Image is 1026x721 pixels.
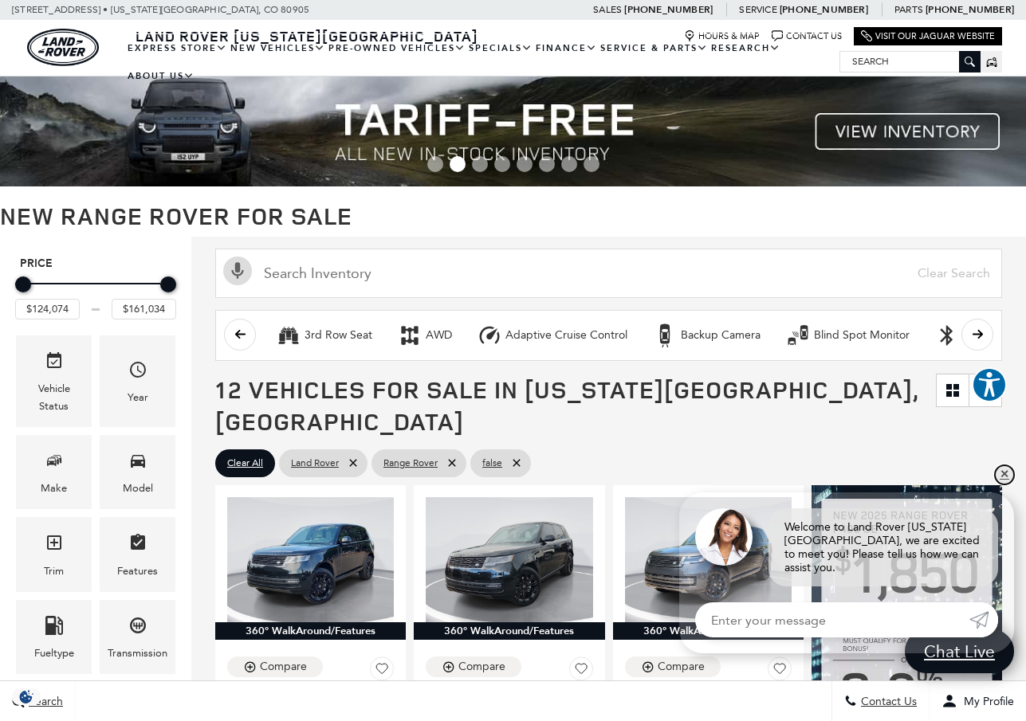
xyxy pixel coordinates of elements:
button: Backup CameraBackup Camera [644,319,769,352]
button: Save Vehicle [370,656,394,687]
div: Backup Camera [681,328,761,343]
span: Parts [894,4,923,15]
div: 360° WalkAround/Features [613,622,804,640]
div: Price [15,271,176,319]
span: Transmission [128,612,147,645]
div: ModelModel [100,435,175,509]
span: Fueltype [45,612,64,645]
div: 3rd Row Seat [305,328,372,343]
button: scroll right [961,319,993,351]
button: Explore your accessibility options [972,367,1007,402]
img: Land Rover [27,29,99,66]
a: Finance [534,34,599,62]
div: Blind Spot Monitor [814,328,910,343]
section: Click to Open Cookie Consent Modal [8,688,45,705]
span: 12 Vehicles for Sale in [US_STATE][GEOGRAPHIC_DATA], [GEOGRAPHIC_DATA] [215,373,918,437]
div: Backup Camera [653,323,677,347]
div: TransmissionTransmission [100,600,175,674]
a: Land Rover [US_STATE][GEOGRAPHIC_DATA] [126,26,488,45]
div: TrimTrim [16,517,92,591]
span: Go to slide 5 [517,156,533,172]
input: Search [840,52,980,71]
a: Specials [467,34,534,62]
a: EXPRESS STORE [126,34,229,62]
button: Save Vehicle [569,656,593,687]
span: Go to slide 1 [427,156,443,172]
span: Go to slide 8 [584,156,599,172]
span: Sales [593,4,622,15]
span: My Profile [957,695,1014,708]
div: Transmission [108,645,167,662]
span: Go to slide 4 [494,156,510,172]
input: Enter your message [695,602,969,637]
div: Adaptive Cruise Control [505,328,627,343]
div: YearYear [100,335,175,427]
img: 2025 LAND ROVER Range Rover SE [426,497,592,622]
a: About Us [126,62,196,90]
span: Go to slide 3 [472,156,488,172]
div: Compare [658,660,705,674]
span: Go to slide 7 [561,156,577,172]
div: Maximum Price [160,276,176,292]
a: Hours & Map [684,30,760,42]
span: false [482,453,502,473]
a: Service & Parts [599,34,710,62]
button: Blind Spot MonitorBlind Spot Monitor [777,319,918,352]
button: scroll left [224,319,256,351]
button: Compare Vehicle [227,656,323,677]
span: Go to slide 2 [450,156,466,172]
button: AWDAWD [389,319,461,352]
a: Research [710,34,782,62]
span: Land Rover [US_STATE][GEOGRAPHIC_DATA] [136,26,478,45]
button: Compare Vehicle [625,656,721,677]
a: Contact Us [772,30,842,42]
button: Bluetooth [926,319,1021,352]
img: 2025 LAND ROVER Range Rover SE [625,497,792,622]
div: Blind Spot Monitor [786,323,810,347]
a: [STREET_ADDRESS] • [US_STATE][GEOGRAPHIC_DATA], CO 80905 [12,4,309,15]
span: Service [739,4,776,15]
button: Open user profile menu [930,681,1026,721]
div: 360° WalkAround/Features [215,622,406,640]
div: MakeMake [16,435,92,509]
div: FeaturesFeatures [100,517,175,591]
div: Make [41,480,67,497]
a: Submit [969,602,998,637]
div: Year [128,389,148,406]
button: Adaptive Cruise ControlAdaptive Cruise Control [469,319,636,352]
div: AWD [426,328,452,343]
img: Agent profile photo [695,508,753,566]
a: [PHONE_NUMBER] [926,3,1014,16]
div: Compare [458,660,505,674]
nav: Main Navigation [126,34,839,90]
div: Compare [260,660,307,674]
span: Model [128,447,147,480]
span: Land Rover [291,453,339,473]
input: Maximum [112,299,176,319]
button: Compare Vehicle [426,656,521,677]
div: Model [123,480,153,497]
svg: Click to toggle on voice search [223,257,252,285]
div: Vehicle Status [28,380,80,415]
div: 360° WalkAround/Features [414,622,604,640]
span: Contact Us [857,695,917,708]
div: FueltypeFueltype [16,600,92,674]
img: Opt-Out Icon [8,688,45,705]
div: 3rd Row Seat [277,323,301,347]
input: Search Inventory [215,249,1002,298]
button: Save Vehicle [768,656,792,687]
div: Welcome to Land Rover [US_STATE][GEOGRAPHIC_DATA], we are excited to meet you! Please tell us how... [769,508,998,586]
span: Range Rover [383,453,438,473]
a: [PHONE_NUMBER] [780,3,868,16]
span: Vehicle [45,347,64,380]
span: Features [128,529,147,562]
a: Grid View [937,374,969,406]
div: VehicleVehicle Status [16,335,92,427]
div: AWD [398,323,422,347]
input: Minimum [15,299,80,319]
span: Year [128,356,147,389]
a: land-rover [27,29,99,66]
div: Bluetooth [935,323,959,347]
span: Make [45,447,64,480]
img: 2025 LAND ROVER Range Rover SE [227,497,394,622]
